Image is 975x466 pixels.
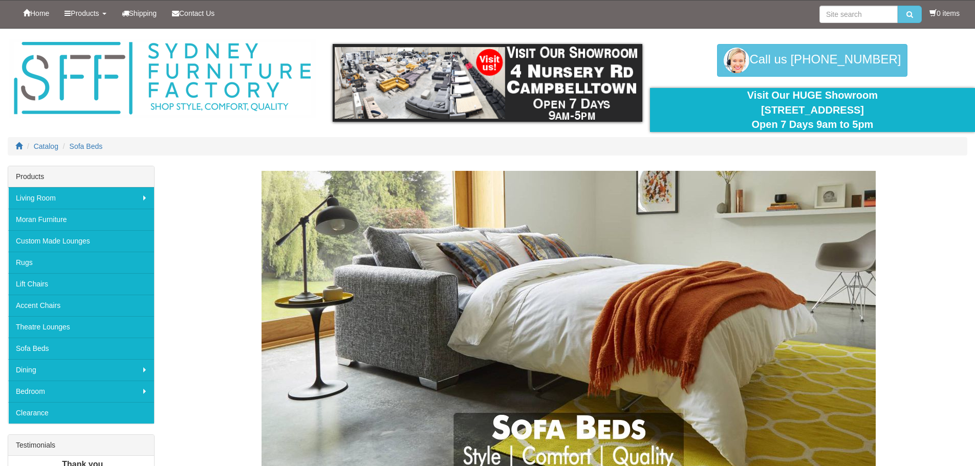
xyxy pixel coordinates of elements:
[8,295,154,316] a: Accent Chairs
[9,39,316,118] img: Sydney Furniture Factory
[30,9,49,17] span: Home
[70,142,103,150] a: Sofa Beds
[15,1,57,26] a: Home
[8,402,154,424] a: Clearance
[8,166,154,187] div: Products
[8,230,154,252] a: Custom Made Lounges
[8,316,154,338] a: Theatre Lounges
[164,1,222,26] a: Contact Us
[129,9,157,17] span: Shipping
[658,88,967,132] div: Visit Our HUGE Showroom [STREET_ADDRESS] Open 7 Days 9am to 5pm
[8,338,154,359] a: Sofa Beds
[929,8,960,18] li: 0 items
[57,1,114,26] a: Products
[8,381,154,402] a: Bedroom
[8,187,154,209] a: Living Room
[8,209,154,230] a: Moran Furniture
[819,6,898,23] input: Site search
[8,435,154,456] div: Testimonials
[114,1,165,26] a: Shipping
[8,273,154,295] a: Lift Chairs
[71,9,99,17] span: Products
[8,359,154,381] a: Dining
[333,44,642,122] img: showroom.gif
[179,9,214,17] span: Contact Us
[34,142,58,150] a: Catalog
[8,252,154,273] a: Rugs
